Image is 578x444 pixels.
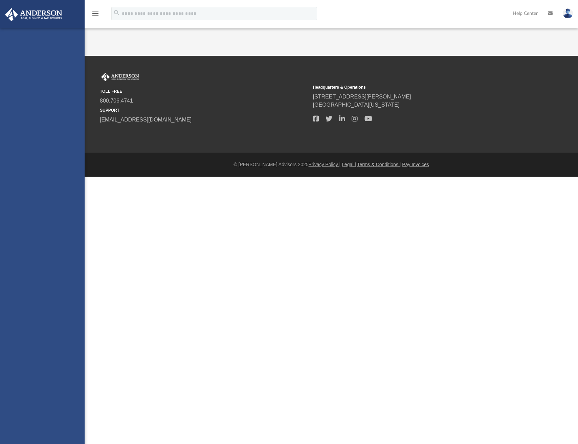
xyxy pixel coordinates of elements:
a: [GEOGRAPHIC_DATA][US_STATE] [313,102,400,108]
small: TOLL FREE [100,88,308,94]
a: 800.706.4741 [100,98,133,104]
img: Anderson Advisors Platinum Portal [3,8,64,21]
i: search [113,9,120,17]
small: SUPPORT [100,107,308,113]
a: menu [91,13,99,18]
img: User Pic [563,8,573,18]
small: Headquarters & Operations [313,84,521,90]
a: Legal | [342,162,356,167]
a: Terms & Conditions | [357,162,401,167]
a: [EMAIL_ADDRESS][DOMAIN_NAME] [100,117,192,123]
i: menu [91,9,99,18]
img: Anderson Advisors Platinum Portal [100,73,140,82]
div: © [PERSON_NAME] Advisors 2025 [85,161,578,168]
a: Privacy Policy | [309,162,341,167]
a: [STREET_ADDRESS][PERSON_NAME] [313,94,411,99]
a: Pay Invoices [402,162,429,167]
